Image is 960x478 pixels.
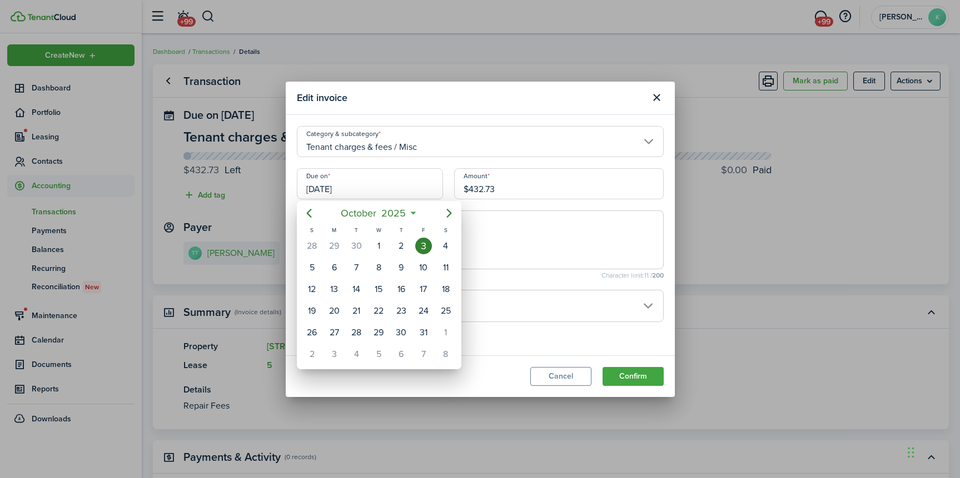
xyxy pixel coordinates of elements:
div: Saturday, October 25, 2025 [437,303,454,319]
div: T [345,225,367,235]
div: Sunday, October 19, 2025 [304,303,320,319]
div: Tuesday, November 4, 2025 [348,346,365,363]
div: Sunday, November 2, 2025 [304,346,320,363]
div: Friday, October 24, 2025 [415,303,431,319]
div: Friday, November 7, 2025 [415,346,431,363]
span: 2025 [379,203,408,223]
mbsc-button: Previous page [298,202,320,224]
div: Wednesday, October 8, 2025 [370,259,387,276]
div: Saturday, November 8, 2025 [437,346,454,363]
div: Tuesday, September 30, 2025 [348,238,365,254]
mbsc-button: Next page [438,202,460,224]
div: Wednesday, November 5, 2025 [370,346,387,363]
div: Friday, October 17, 2025 [415,281,431,298]
div: Tuesday, October 28, 2025 [348,324,365,341]
div: Thursday, November 6, 2025 [392,346,409,363]
div: Monday, October 6, 2025 [326,259,342,276]
div: Thursday, October 16, 2025 [392,281,409,298]
div: T [390,225,412,235]
div: Monday, November 3, 2025 [326,346,342,363]
div: M [323,225,345,235]
div: Saturday, October 11, 2025 [437,259,454,276]
div: Tuesday, October 7, 2025 [348,259,365,276]
div: Monday, October 27, 2025 [326,324,342,341]
div: Monday, October 13, 2025 [326,281,342,298]
div: Friday, October 10, 2025 [415,259,431,276]
div: Monday, September 29, 2025 [326,238,342,254]
div: Wednesday, October 22, 2025 [370,303,387,319]
div: Thursday, October 23, 2025 [392,303,409,319]
div: Tuesday, October 14, 2025 [348,281,365,298]
div: Wednesday, October 29, 2025 [370,324,387,341]
div: Tuesday, October 21, 2025 [348,303,365,319]
div: Wednesday, October 15, 2025 [370,281,387,298]
div: W [367,225,390,235]
div: Saturday, November 1, 2025 [437,324,454,341]
mbsc-button: October2025 [334,203,412,223]
div: Thursday, October 30, 2025 [392,324,409,341]
div: Saturday, October 4, 2025 [437,238,454,254]
div: F [412,225,434,235]
div: Thursday, October 2, 2025 [392,238,409,254]
div: Sunday, October 5, 2025 [304,259,320,276]
div: Thursday, October 9, 2025 [392,259,409,276]
div: Sunday, October 26, 2025 [304,324,320,341]
div: Sunday, September 28, 2025 [304,238,320,254]
div: Sunday, October 12, 2025 [304,281,320,298]
div: Wednesday, October 1, 2025 [370,238,387,254]
div: Friday, October 31, 2025 [415,324,431,341]
div: Monday, October 20, 2025 [326,303,342,319]
span: October [338,203,379,223]
div: Saturday, October 18, 2025 [437,281,454,298]
div: S [434,225,456,235]
div: Today, Friday, October 3, 2025 [415,238,431,254]
div: S [301,225,323,235]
